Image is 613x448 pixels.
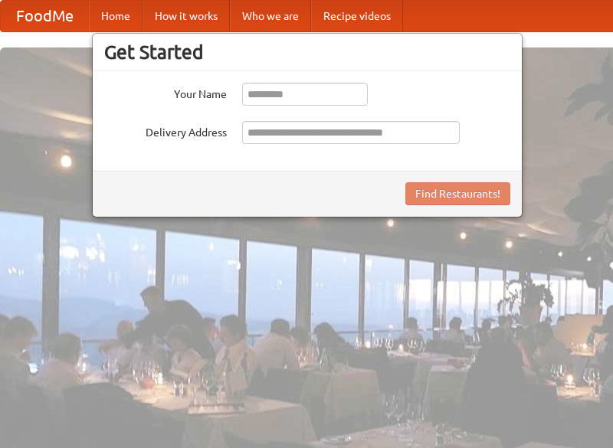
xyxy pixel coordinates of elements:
a: Who we are [230,1,311,31]
button: Find Restaurants! [405,182,510,205]
a: Recipe videos [311,1,403,31]
a: FoodMe [1,1,89,31]
a: Home [89,1,143,31]
h3: Get Started [104,41,510,64]
a: How it works [143,1,230,31]
label: Delivery Address [104,121,227,140]
label: Your Name [104,83,227,102]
